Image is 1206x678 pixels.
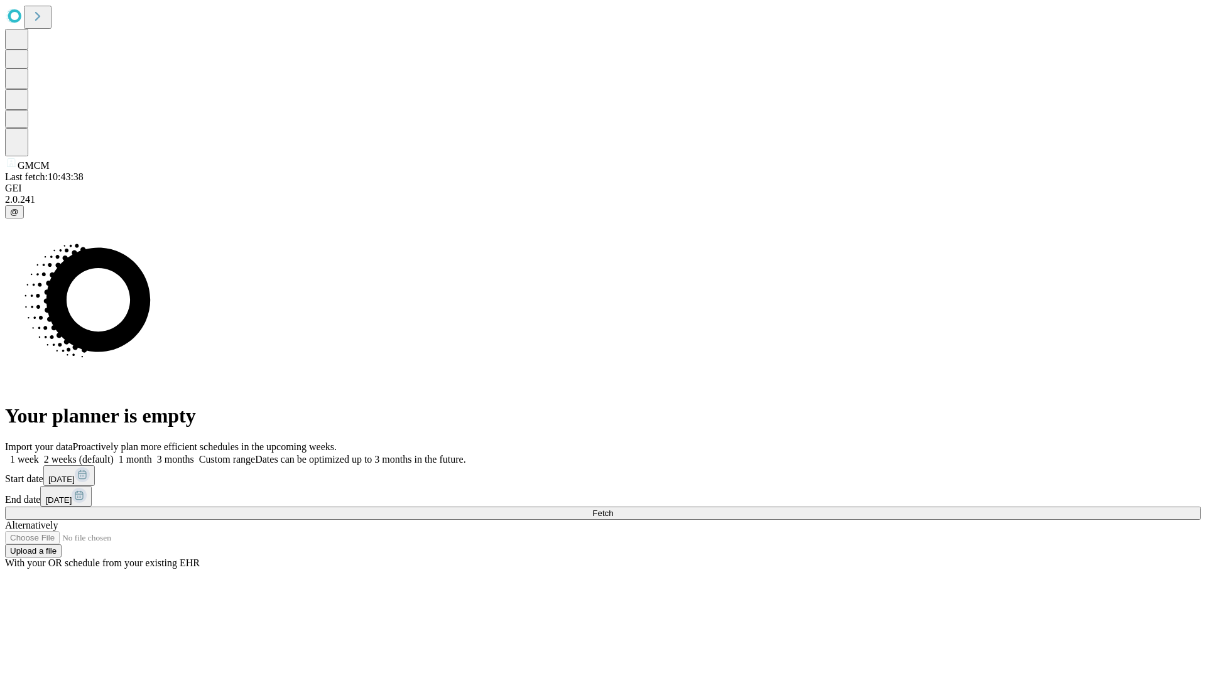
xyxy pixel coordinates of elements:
[5,183,1201,194] div: GEI
[5,544,62,557] button: Upload a file
[5,404,1201,428] h1: Your planner is empty
[5,441,73,452] span: Import your data
[5,465,1201,486] div: Start date
[43,465,95,486] button: [DATE]
[157,454,194,465] span: 3 months
[5,507,1201,520] button: Fetch
[10,454,39,465] span: 1 week
[44,454,114,465] span: 2 weeks (default)
[18,160,50,171] span: GMCM
[73,441,337,452] span: Proactively plan more efficient schedules in the upcoming weeks.
[5,205,24,218] button: @
[5,486,1201,507] div: End date
[5,557,200,568] span: With your OR schedule from your existing EHR
[199,454,255,465] span: Custom range
[592,508,613,518] span: Fetch
[119,454,152,465] span: 1 month
[5,194,1201,205] div: 2.0.241
[45,495,72,505] span: [DATE]
[5,171,84,182] span: Last fetch: 10:43:38
[255,454,465,465] span: Dates can be optimized up to 3 months in the future.
[48,475,75,484] span: [DATE]
[5,520,58,530] span: Alternatively
[10,207,19,217] span: @
[40,486,92,507] button: [DATE]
